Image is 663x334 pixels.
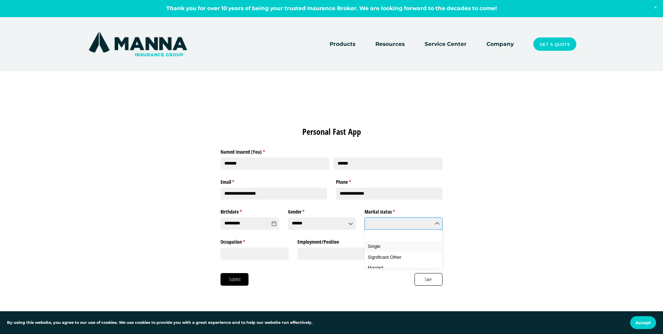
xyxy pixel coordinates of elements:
[375,40,405,49] span: Resources
[221,158,329,170] input: First
[330,39,355,49] a: folder dropdown
[630,316,656,329] button: Accept
[487,39,514,49] a: Company
[87,30,189,58] img: Manna Insurance Group
[368,254,401,260] span: Significant Other
[221,236,289,245] label: Occupation
[7,320,312,326] p: By using this website, you agree to our use of cookies. We use cookies to provide you with a grea...
[635,320,651,325] span: Accept
[533,37,576,51] a: Get a Quote
[221,146,442,155] legend: Named Insured (You)
[368,265,383,271] span: Married
[365,206,442,215] label: Marital status
[336,176,442,185] label: Phone
[334,158,442,170] input: Last
[288,206,356,215] label: Gender
[415,273,442,286] button: Save
[221,206,279,215] label: Birthdate
[221,273,248,286] button: Submit
[229,276,241,283] span: Submit
[375,39,405,49] a: folder dropdown
[330,40,355,49] span: Products
[221,126,442,138] h1: Personal Fast App
[368,243,380,250] span: Single
[425,39,467,49] a: Service Center
[424,276,432,283] span: Save
[297,236,366,245] label: Employment/​Position
[221,176,327,185] label: Email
